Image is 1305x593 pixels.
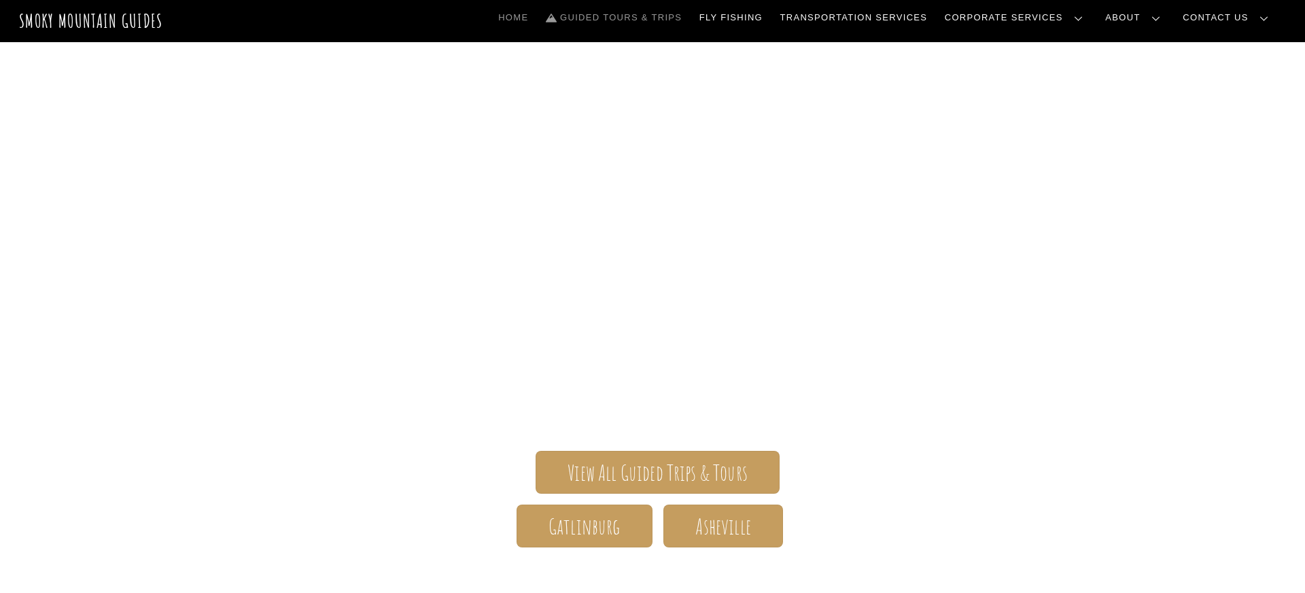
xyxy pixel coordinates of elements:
[695,520,750,534] span: Asheville
[536,451,780,494] a: View All Guided Trips & Tours
[1178,3,1279,32] a: Contact Us
[493,3,534,32] a: Home
[540,3,687,32] a: Guided Tours & Trips
[549,520,621,534] span: Gatlinburg
[775,3,933,32] a: Transportation Services
[694,3,768,32] a: Fly Fishing
[1100,3,1171,32] a: About
[663,505,783,547] a: Asheville
[939,3,1094,32] a: Corporate Services
[517,505,652,547] a: Gatlinburg
[568,466,748,480] span: View All Guided Trips & Tours
[258,306,1047,411] span: The ONLY one-stop, full Service Guide Company for the Gatlinburg and [GEOGRAPHIC_DATA] side of th...
[258,238,1047,306] span: Smoky Mountain Guides
[19,10,163,32] a: Smoky Mountain Guides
